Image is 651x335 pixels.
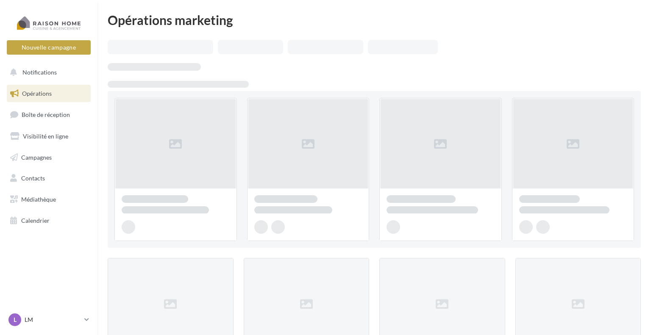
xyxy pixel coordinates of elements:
[5,212,92,230] a: Calendrier
[25,316,81,324] p: LM
[22,90,52,97] span: Opérations
[22,69,57,76] span: Notifications
[5,85,92,102] a: Opérations
[5,64,89,81] button: Notifications
[21,153,52,161] span: Campagnes
[14,316,17,324] span: L
[21,174,45,182] span: Contacts
[5,105,92,124] a: Boîte de réception
[5,127,92,145] a: Visibilité en ligne
[108,14,641,26] div: Opérations marketing
[22,111,70,118] span: Boîte de réception
[5,191,92,208] a: Médiathèque
[5,149,92,166] a: Campagnes
[7,312,91,328] a: L LM
[21,217,50,224] span: Calendrier
[5,169,92,187] a: Contacts
[23,133,68,140] span: Visibilité en ligne
[21,196,56,203] span: Médiathèque
[7,40,91,55] button: Nouvelle campagne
